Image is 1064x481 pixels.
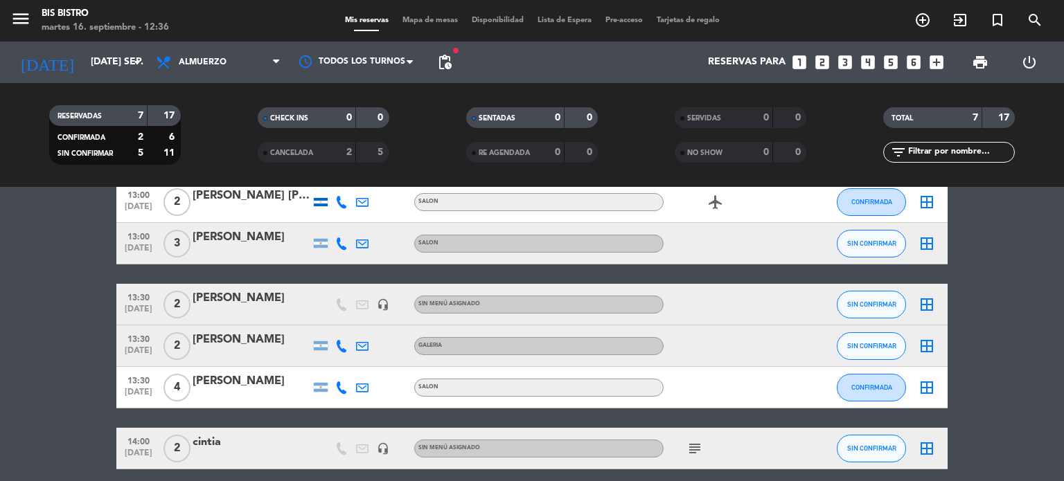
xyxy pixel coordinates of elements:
button: menu [10,8,31,34]
i: filter_list [890,144,907,161]
i: looks_3 [836,53,854,71]
div: [PERSON_NAME] [193,228,310,246]
div: [PERSON_NAME] [193,289,310,307]
span: [DATE] [121,202,156,218]
span: 2 [163,188,190,216]
span: 13:30 [121,372,156,388]
span: [DATE] [121,448,156,464]
span: 13:00 [121,228,156,244]
span: NO SHOW [687,149,722,156]
span: GALERIA [418,343,442,348]
span: Reservas para [708,57,786,68]
span: RESERVADAS [57,113,102,120]
span: 2 [163,332,190,360]
strong: 0 [763,147,769,157]
span: 2 [163,291,190,318]
div: Bis Bistro [42,7,169,21]
span: SALON [418,384,438,390]
span: fiber_manual_record [452,46,460,55]
span: 13:00 [121,186,156,202]
i: exit_to_app [952,12,968,28]
span: pending_actions [436,54,453,71]
strong: 0 [795,113,804,122]
span: Disponibilidad [465,17,531,24]
div: [PERSON_NAME] [193,331,310,349]
button: SIN CONFIRMAR [837,332,906,360]
span: CONFIRMADA [851,198,892,206]
i: looks_one [790,53,808,71]
span: SIN CONFIRMAR [847,342,896,350]
span: SIN CONFIRMAR [57,150,113,157]
strong: 0 [346,113,352,122]
span: [DATE] [121,305,156,320]
i: border_all [919,379,935,396]
span: 13:30 [121,289,156,305]
strong: 0 [763,113,769,122]
span: SALON [418,199,438,204]
strong: 5 [138,148,143,158]
span: CONFIRMADA [57,134,105,141]
i: power_settings_new [1021,54,1038,71]
span: print [972,54,988,71]
span: [DATE] [121,244,156,260]
div: LOG OUT [1004,42,1054,83]
i: search [1027,12,1043,28]
i: airplanemode_active [707,194,724,210]
strong: 0 [587,147,595,157]
i: border_all [919,440,935,457]
strong: 17 [998,113,1012,122]
i: border_all [919,194,935,210]
i: headset_mic [377,298,389,311]
i: border_all [919,235,935,252]
strong: 6 [169,132,177,142]
strong: 11 [163,148,177,158]
i: subject [686,440,703,457]
span: CHECK INS [270,115,308,122]
div: [PERSON_NAME] [193,372,310,390]
div: [PERSON_NAME] [PERSON_NAME] [193,187,310,205]
i: arrow_drop_down [129,54,145,71]
span: Mis reservas [338,17,396,24]
strong: 0 [587,113,595,122]
i: border_all [919,296,935,313]
i: border_all [919,338,935,354]
strong: 0 [795,147,804,157]
strong: 17 [163,111,177,120]
span: SALON [418,240,438,246]
span: SIN CONFIRMAR [847,239,896,247]
span: SERVIDAS [687,115,721,122]
i: [DATE] [10,47,84,78]
span: TOTAL [892,115,913,122]
button: CONFIRMADA [837,188,906,216]
span: CONFIRMADA [851,383,892,391]
i: looks_4 [859,53,877,71]
i: looks_two [813,53,831,71]
span: RE AGENDADA [479,149,530,156]
input: Filtrar por nombre... [907,145,1014,160]
strong: 2 [138,132,143,142]
strong: 0 [555,113,560,122]
span: 14:00 [121,433,156,448]
span: [DATE] [121,388,156,403]
i: menu [10,8,31,29]
i: looks_5 [882,53,900,71]
strong: 5 [378,147,386,157]
span: Lista de Espera [531,17,598,24]
strong: 7 [138,111,143,120]
span: SIN CONFIRMAR [847,300,896,308]
span: 2 [163,435,190,462]
span: Mapa de mesas [396,17,465,24]
span: 3 [163,230,190,257]
i: headset_mic [377,442,389,455]
strong: 0 [555,147,560,157]
span: SIN CONFIRMAR [847,444,896,452]
strong: 0 [378,113,386,122]
div: cintia [193,433,310,451]
span: SENTADAS [479,115,515,122]
span: 4 [163,374,190,401]
strong: 7 [973,113,978,122]
span: Sin menú asignado [418,301,480,307]
button: CONFIRMADA [837,374,906,401]
span: 13:30 [121,330,156,346]
span: Pre-acceso [598,17,650,24]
